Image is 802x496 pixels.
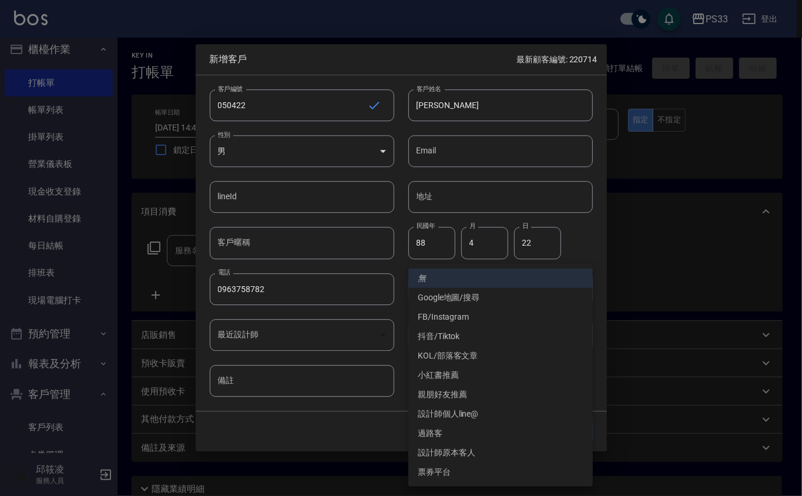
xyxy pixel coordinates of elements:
em: 無 [418,272,426,284]
li: FB/Instagram [408,307,593,327]
li: 親朋好友推薦 [408,385,593,404]
li: 票券平台 [408,463,593,482]
li: 抖音/Tiktok [408,327,593,346]
li: KOL/部落客文章 [408,346,593,366]
li: 過路客 [408,424,593,443]
li: Google地圖/搜尋 [408,288,593,307]
li: 設計師原本客人 [408,443,593,463]
li: 小紅書推薦 [408,366,593,385]
li: 設計師個人line@ [408,404,593,424]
